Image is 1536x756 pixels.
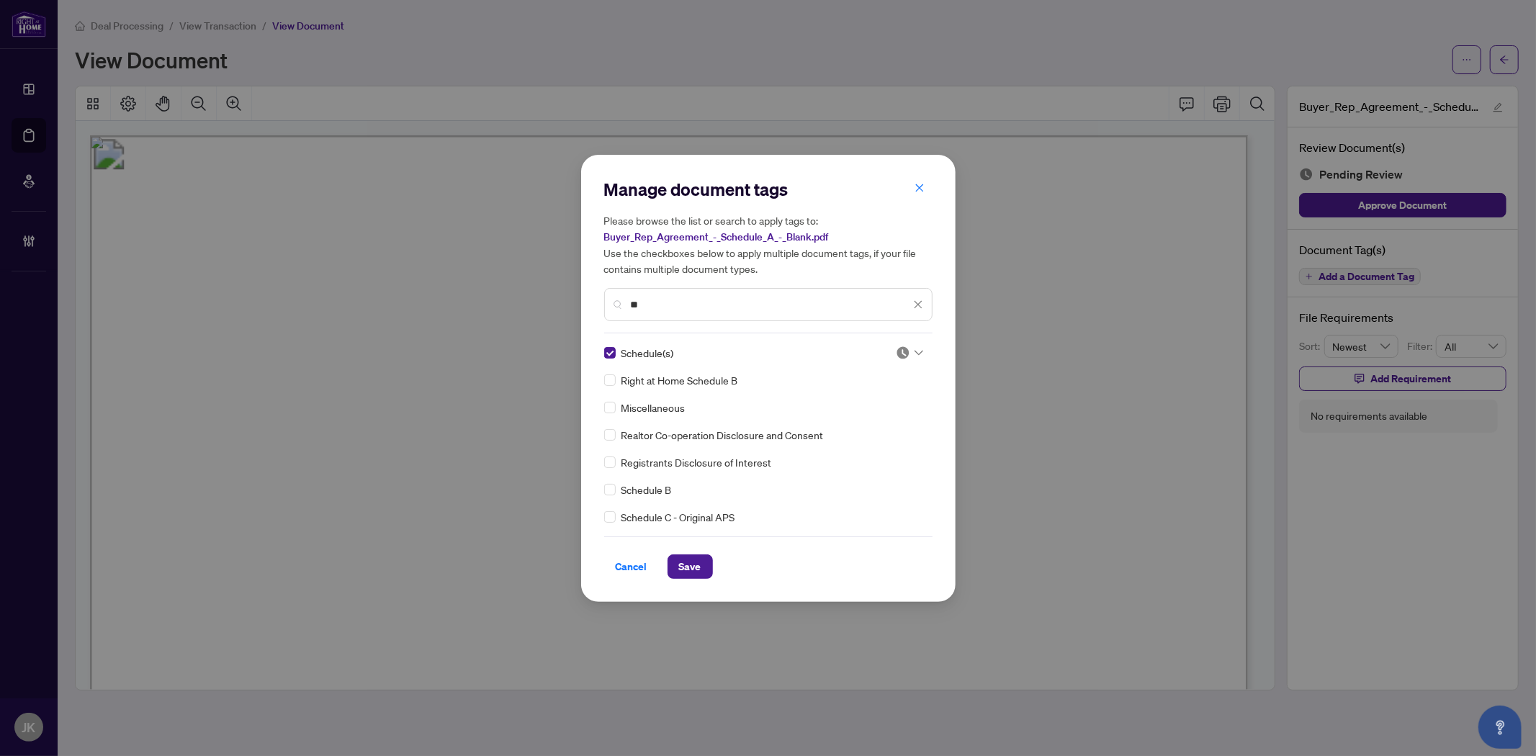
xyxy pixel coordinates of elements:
span: Save [679,555,701,578]
span: Schedule B [621,482,672,498]
button: Save [668,554,713,579]
span: Realtor Co-operation Disclosure and Consent [621,427,824,443]
button: Cancel [604,554,659,579]
h5: Please browse the list or search to apply tags to: Use the checkboxes below to apply multiple doc... [604,212,933,276]
span: Schedule C - Original APS [621,509,735,525]
span: close [915,183,925,193]
button: Open asap [1478,706,1522,749]
span: Cancel [616,555,647,578]
span: Miscellaneous [621,400,686,415]
span: Pending Review [896,346,923,360]
h2: Manage document tags [604,178,933,201]
span: Schedule(s) [621,345,674,361]
span: Buyer_Rep_Agreement_-_Schedule_A_-_Blank.pdf [604,230,829,243]
span: Registrants Disclosure of Interest [621,454,772,470]
span: Right at Home Schedule B [621,372,738,388]
img: status [896,346,910,360]
span: close [913,300,923,310]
